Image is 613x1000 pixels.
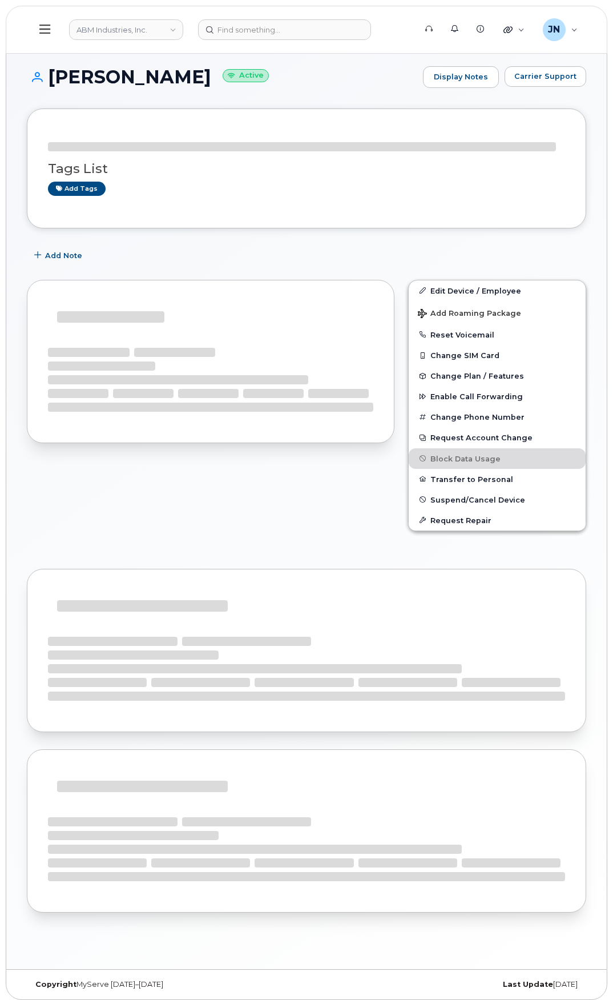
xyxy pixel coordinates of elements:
button: Request Account Change [409,427,586,448]
button: Change Plan / Features [409,366,586,386]
span: Suspend/Cancel Device [430,495,525,504]
a: Edit Device / Employee [409,280,586,301]
a: Display Notes [423,66,499,88]
div: MyServe [DATE]–[DATE] [27,980,306,989]
button: Transfer to Personal [409,469,586,489]
a: Add tags [48,182,106,196]
button: Add Roaming Package [409,301,586,324]
strong: Last Update [503,980,553,989]
h1: [PERSON_NAME] [27,67,417,87]
div: [DATE] [306,980,586,989]
button: Add Note [27,246,92,266]
h3: Tags List [48,162,565,176]
button: Change Phone Number [409,407,586,427]
button: Reset Voicemail [409,324,586,345]
span: Add Roaming Package [418,309,521,320]
button: Block Data Usage [409,448,586,469]
button: Suspend/Cancel Device [409,489,586,510]
span: Change Plan / Features [430,372,524,380]
small: Active [223,69,269,82]
button: Change SIM Card [409,345,586,366]
span: Add Note [45,250,82,261]
button: Enable Call Forwarding [409,386,586,407]
span: Carrier Support [514,71,576,82]
button: Request Repair [409,510,586,531]
span: Enable Call Forwarding [430,392,523,401]
strong: Copyright [35,980,76,989]
button: Carrier Support [505,66,586,87]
